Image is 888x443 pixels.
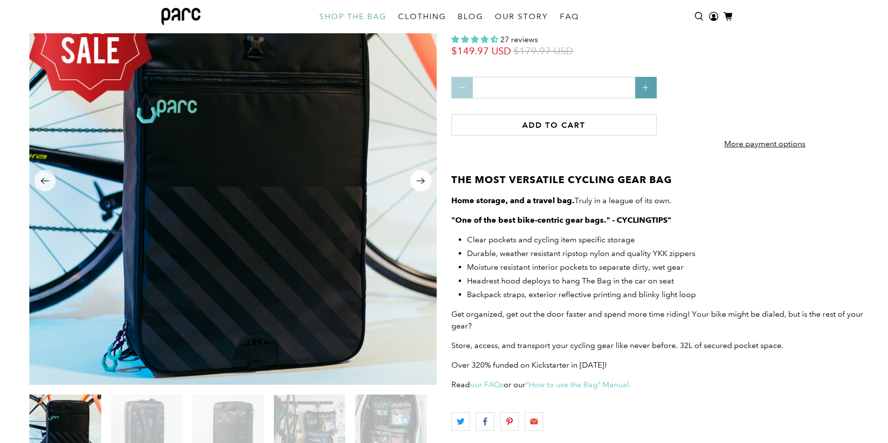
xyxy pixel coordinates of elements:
strong: H [451,196,457,205]
span: $179.97 USD [513,45,573,57]
span: Get organized, get out the door faster and spend more time riding! Your bike might be dialed, but... [451,309,863,330]
span: Durable, weather resistant ripstop nylon and quality YKK zippers [467,249,695,258]
span: Add to cart [522,120,585,130]
span: Moisture resistant interior pockets to separate dirty, wet gear [467,262,684,272]
a: FAQ [554,3,585,30]
span: Store, access, and transport your cycling gear like never before. 32L of secured pocket space. [451,341,783,350]
a: our FAQs [470,380,504,389]
span: Read or our [451,380,631,389]
span: 4.33 stars [451,35,498,44]
span: Clear pockets and cycling item specific storage [467,235,635,244]
span: $149.97 USD [451,45,511,57]
a: More payment options [683,131,847,162]
span: Headrest hood deploys to hang The Bag in the car on seat [467,276,674,285]
button: Next [410,170,432,191]
a: OUR STORY [489,3,554,30]
a: BLOG [452,3,489,30]
a: SHOP THE BAG [313,3,392,30]
strong: THE MOST VERSATILE CYCLING GEAR BAG [451,174,672,186]
a: "How to use the Bag" Manual. [526,380,631,389]
button: Add to cart [451,114,657,136]
strong: "One of the best bike-centric gear bags." - CYCLINGTIPS" [451,215,671,225]
span: Over 320% funded on Kickstarter in [DATE]! [451,360,607,370]
span: Backpack straps, exterior reflective printing and blinky light loop [467,290,696,299]
img: parc bag logo [161,8,200,25]
a: CLOTHING [392,3,452,30]
button: Previous [34,170,56,191]
strong: ome storage, and a travel bag. [457,196,575,205]
span: Truly in a league of its own. [457,196,671,205]
span: 27 reviews [500,35,538,44]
